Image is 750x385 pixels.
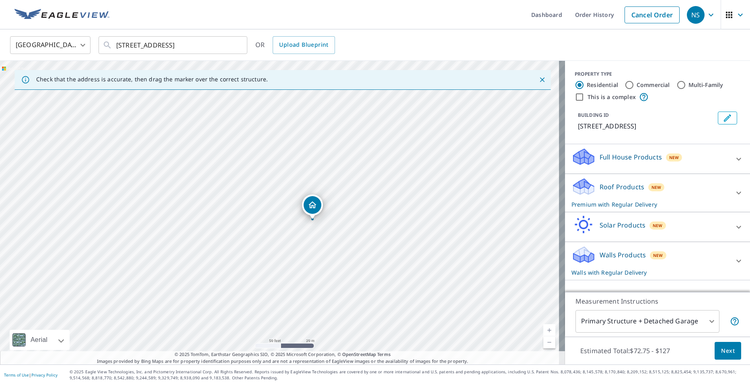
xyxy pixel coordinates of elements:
input: Search by address or latitude-longitude [116,34,231,56]
div: [GEOGRAPHIC_DATA] [10,34,90,56]
span: Your report will include the primary structure and a detached garage if one exists. [730,317,740,326]
label: Multi-Family [688,81,723,89]
p: [STREET_ADDRESS] [578,121,715,131]
p: Walls Products [600,250,646,260]
a: Terms [377,351,390,357]
p: Solar Products [600,220,645,230]
span: New [669,154,679,161]
div: Primary Structure + Detached Garage [575,310,719,333]
a: Current Level 19, Zoom In [543,324,555,336]
div: OR [255,36,335,54]
span: Next [721,346,735,356]
div: Solar ProductsNew [571,215,744,238]
label: Commercial [637,81,670,89]
img: EV Logo [14,9,109,21]
button: Close [537,75,547,85]
p: | [4,373,58,377]
p: Walls with Regular Delivery [571,268,729,277]
label: This is a complex [588,93,636,101]
span: New [653,252,663,259]
div: Aerial [10,330,70,350]
div: Roof ProductsNewPremium with Regular Delivery [571,177,744,209]
p: BUILDING ID [578,112,609,118]
div: Aerial [28,330,50,350]
p: Measurement Instructions [575,296,740,306]
button: Next [715,342,741,360]
p: Roof Products [600,182,644,192]
p: Full House Products [600,152,662,162]
p: Check that the address is accurate, then drag the marker over the correct structure. [36,76,268,83]
span: Upload Blueprint [279,40,328,50]
div: Walls ProductsNewWalls with Regular Delivery [571,245,744,277]
a: Upload Blueprint [273,36,335,54]
a: Privacy Policy [31,372,58,378]
button: Edit building 1 [718,112,737,124]
a: Current Level 19, Zoom Out [543,336,555,348]
p: Premium with Regular Delivery [571,200,729,209]
p: Estimated Total: $72.75 - $127 [574,342,676,360]
div: PROPERTY TYPE [575,70,740,78]
span: © 2025 TomTom, Earthstar Geographics SIO, © 2025 Microsoft Corporation, © [175,351,390,358]
a: Terms of Use [4,372,29,378]
a: OpenStreetMap [342,351,376,357]
div: Full House ProductsNew [571,147,744,170]
p: © 2025 Eagle View Technologies, Inc. and Pictometry International Corp. All Rights Reserved. Repo... [70,369,746,381]
div: NS [687,6,705,24]
a: Cancel Order [625,6,680,23]
label: Residential [587,81,618,89]
span: New [651,184,662,190]
span: New [653,222,663,229]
